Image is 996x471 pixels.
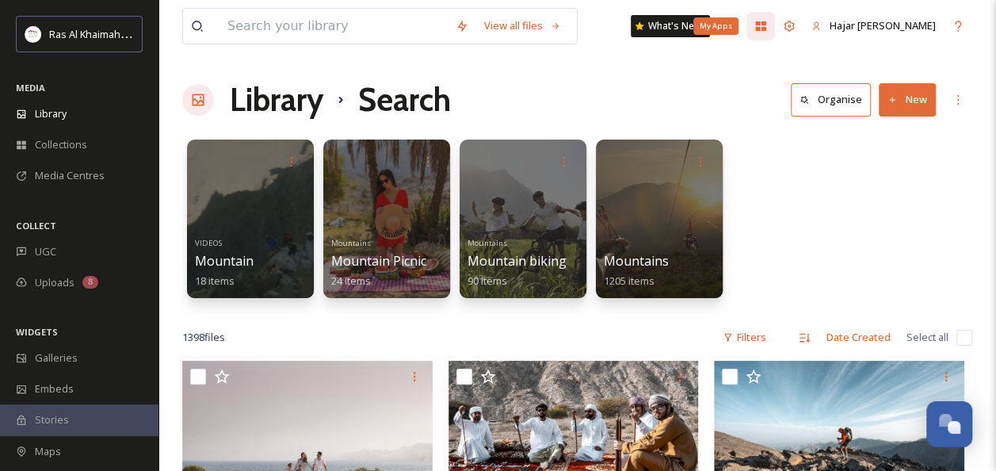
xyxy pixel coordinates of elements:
[49,26,273,41] span: Ras Al Khaimah Tourism Development Authority
[803,10,944,41] a: Hajar [PERSON_NAME]
[331,252,426,270] span: Mountain Picnic
[604,252,669,270] span: Mountains
[35,106,67,121] span: Library
[331,238,371,248] span: Mountains
[35,137,87,152] span: Collections
[604,254,669,288] a: Mountains1205 items
[331,234,426,288] a: MountainsMountain Picnic24 items
[631,15,710,37] a: What's New
[693,17,738,35] div: My Apps
[467,238,507,248] span: Mountains
[791,83,871,116] button: Organise
[182,330,225,345] span: 1398 file s
[219,9,448,44] input: Search your library
[25,26,41,42] img: Logo_RAKTDA_RGB-01.png
[230,76,323,124] a: Library
[879,83,936,116] button: New
[906,330,948,345] span: Select all
[82,276,98,289] div: 8
[195,238,222,248] span: VIDEOS
[35,244,56,259] span: UGC
[358,76,451,124] h1: Search
[195,234,254,288] a: VIDEOSMountain18 items
[331,274,371,288] span: 24 items
[35,168,105,183] span: Media Centres
[746,12,775,40] a: My Apps
[830,18,936,33] span: Hajar [PERSON_NAME]
[467,234,567,288] a: MountainsMountain biking90 items
[16,220,56,232] span: COLLECT
[467,252,567,270] span: Mountain biking
[35,444,61,459] span: Maps
[926,401,972,447] button: Open Chat
[715,322,774,353] div: Filters
[195,274,235,288] span: 18 items
[16,326,58,338] span: WIDGETS
[35,412,69,427] span: Stories
[819,322,899,353] div: Date Created
[35,275,74,290] span: Uploads
[16,82,45,94] span: MEDIA
[467,274,507,288] span: 90 items
[35,381,74,396] span: Embeds
[604,274,654,288] span: 1205 items
[476,10,569,41] a: View all files
[35,350,78,366] span: Galleries
[195,252,254,270] span: Mountain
